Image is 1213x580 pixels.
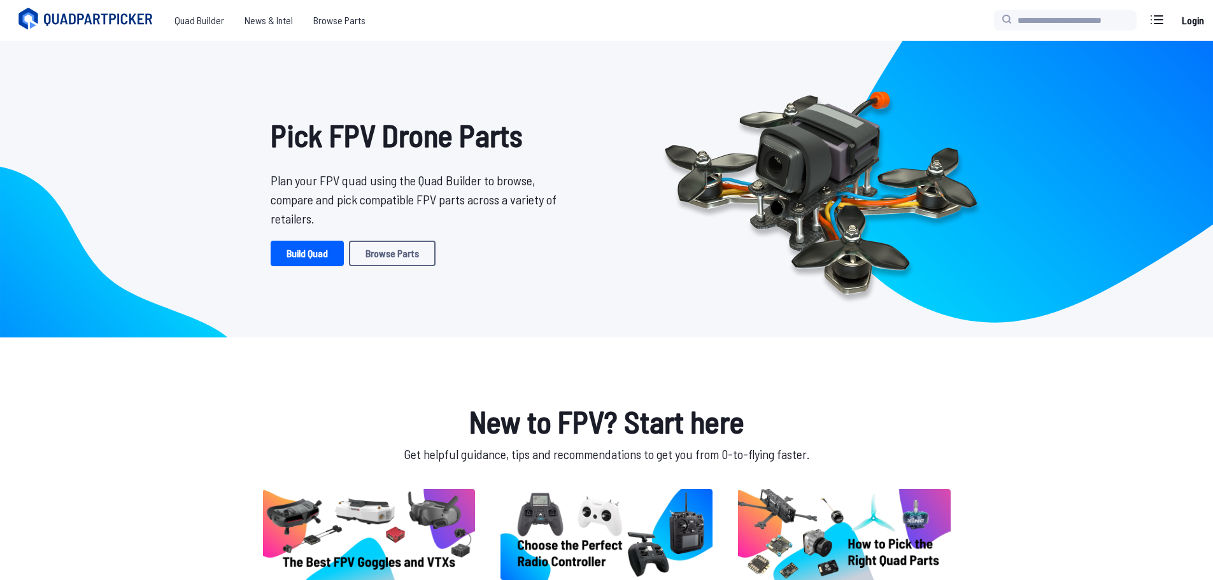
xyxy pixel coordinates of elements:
a: Quad Builder [164,8,234,33]
img: image of post [263,489,475,580]
a: Login [1177,8,1208,33]
img: Quadcopter [637,62,1004,316]
img: image of post [738,489,950,580]
h1: Pick FPV Drone Parts [271,112,566,158]
a: Build Quad [271,241,344,266]
img: image of post [500,489,713,580]
a: Browse Parts [349,241,436,266]
h1: New to FPV? Start here [260,399,953,444]
a: Browse Parts [303,8,376,33]
p: Get helpful guidance, tips and recommendations to get you from 0-to-flying faster. [260,444,953,463]
a: News & Intel [234,8,303,33]
p: Plan your FPV quad using the Quad Builder to browse, compare and pick compatible FPV parts across... [271,171,566,228]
